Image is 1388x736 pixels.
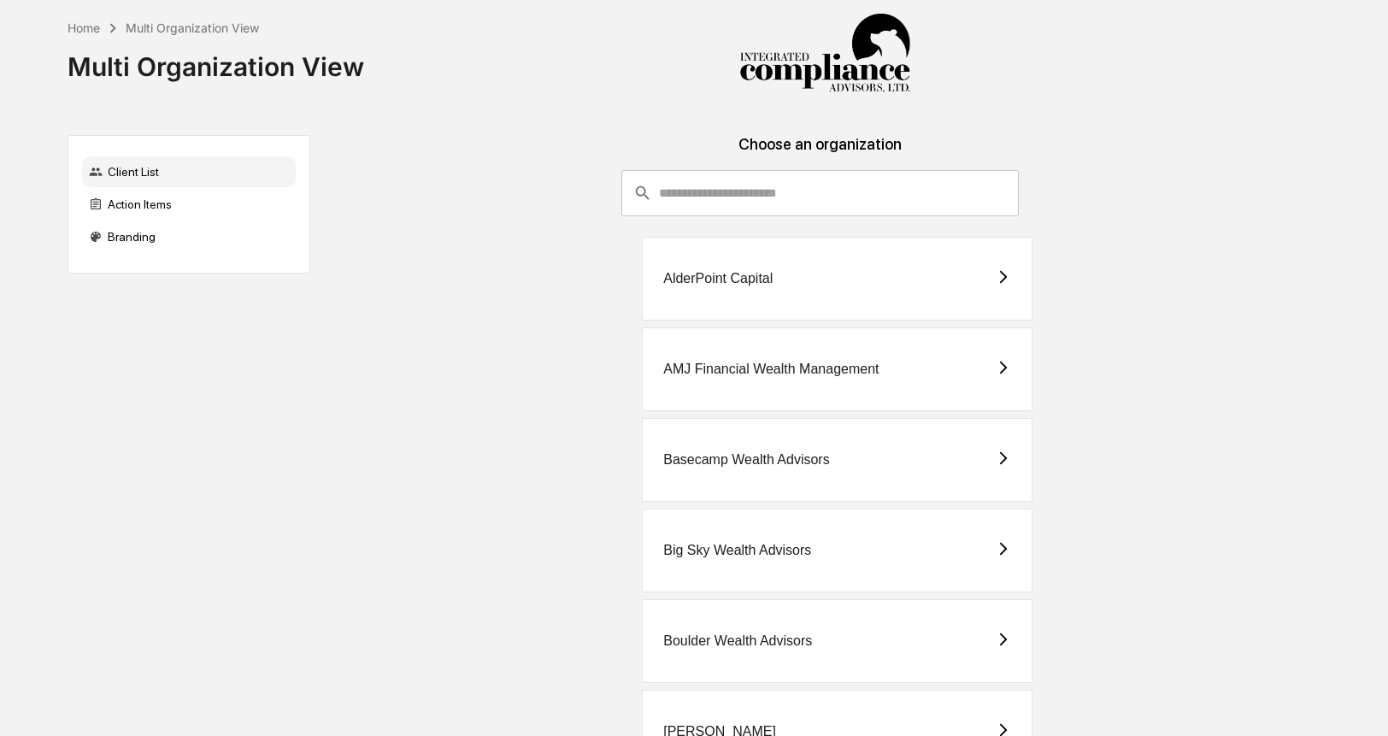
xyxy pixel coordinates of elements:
[739,14,910,94] img: Integrated Compliance Advisors
[663,362,879,377] div: AMJ Financial Wealth Management
[82,189,296,220] div: Action Items
[663,543,811,558] div: Big Sky Wealth Advisors
[68,38,364,82] div: Multi Organization View
[663,633,812,649] div: Boulder Wealth Advisors
[663,271,773,286] div: AlderPoint Capital
[621,170,1019,216] div: consultant-dashboard__filter-organizations-search-bar
[126,21,259,35] div: Multi Organization View
[82,221,296,252] div: Branding
[82,156,296,187] div: Client List
[324,135,1317,170] div: Choose an organization
[663,452,829,468] div: Basecamp Wealth Advisors
[68,21,100,35] div: Home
